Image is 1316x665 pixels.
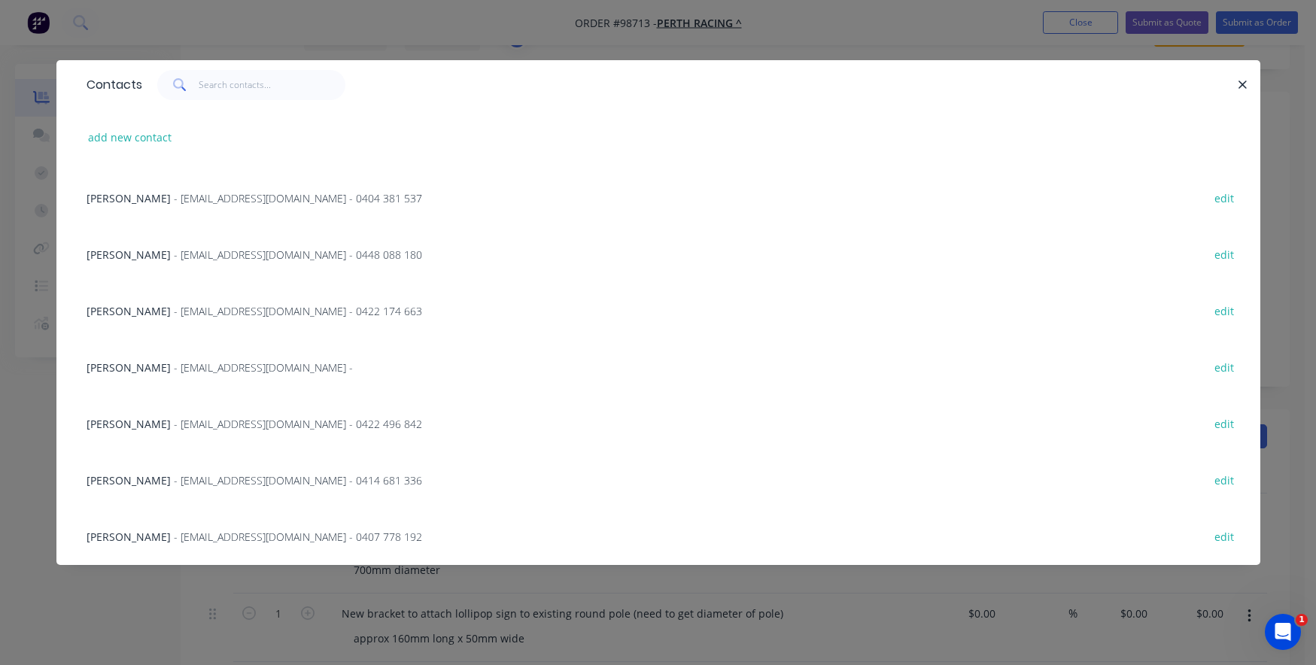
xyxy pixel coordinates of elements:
[1296,614,1308,626] span: 1
[1207,300,1242,320] button: edit
[87,417,171,431] span: [PERSON_NAME]
[1207,526,1242,546] button: edit
[174,247,422,262] span: - [EMAIL_ADDRESS][DOMAIN_NAME] - 0448 088 180
[174,304,422,318] span: - [EMAIL_ADDRESS][DOMAIN_NAME] - 0422 174 663
[87,304,171,318] span: [PERSON_NAME]
[87,473,171,487] span: [PERSON_NAME]
[79,61,142,109] div: Contacts
[1207,357,1242,377] button: edit
[87,191,171,205] span: [PERSON_NAME]
[174,360,353,375] span: - [EMAIL_ADDRESS][DOMAIN_NAME] -
[1207,244,1242,264] button: edit
[87,360,171,375] span: [PERSON_NAME]
[174,530,422,544] span: - [EMAIL_ADDRESS][DOMAIN_NAME] - 0407 778 192
[174,417,422,431] span: - [EMAIL_ADDRESS][DOMAIN_NAME] - 0422 496 842
[1207,187,1242,208] button: edit
[199,70,345,100] input: Search contacts...
[174,473,422,487] span: - [EMAIL_ADDRESS][DOMAIN_NAME] - 0414 681 336
[1207,469,1242,490] button: edit
[174,191,422,205] span: - [EMAIL_ADDRESS][DOMAIN_NAME] - 0404 381 537
[81,127,180,147] button: add new contact
[1265,614,1301,650] iframe: Intercom live chat
[87,530,171,544] span: [PERSON_NAME]
[87,247,171,262] span: [PERSON_NAME]
[1207,413,1242,433] button: edit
